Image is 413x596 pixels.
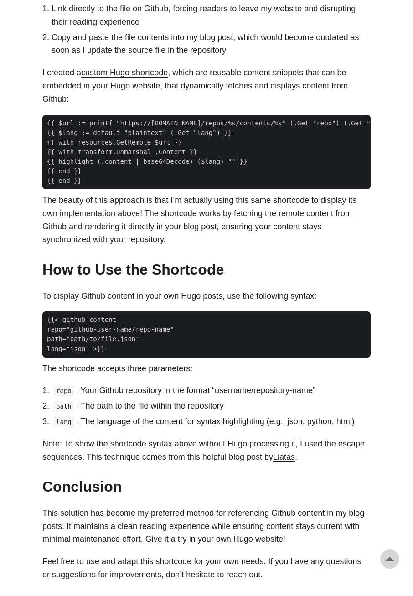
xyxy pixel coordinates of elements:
[42,507,371,546] p: This solution has become my preferred method for referencing Github content in my blog posts. It ...
[42,128,236,138] span: {{ $lang := default "plaintext" (.Get "lang") }}
[53,416,74,427] code: lang
[42,362,371,375] p: The shortcode accepts three parameters:
[42,315,121,325] span: {{< github-content
[42,290,371,303] p: To display Github content in your own Hugo posts, use the following syntax:
[42,437,371,464] p: Note: To show the shortcode syntax above without Hugo processing it, I used the escape sequences....
[42,176,86,186] span: {{ end }}
[42,478,371,495] h2: Conclusion
[42,157,252,166] span: {{ highlight (.content | base64Decode) ($lang) "" }}
[380,549,399,569] a: go to top
[52,384,371,397] li: : Your Github repository in the format “username/repository-name”
[52,31,371,57] li: Copy and paste the file contents into my blog post, which would become outdated as soon as I upda...
[42,119,410,128] span: {{ $url := printf "https://[DOMAIN_NAME]/repos/%s/contents/%s" (.Get "repo") (.Get "path") }}
[52,415,371,428] li: : The language of the content for syntax highlighting (e.g., json, python, html)
[42,334,144,344] span: path="path/to/file.json"
[42,166,86,176] span: {{ end }}
[53,385,74,396] code: repo
[42,261,371,278] h2: How to Use the Shortcode
[52,2,371,29] li: Link directly to the file on Github, forcing readers to leave my website and disrupting their rea...
[42,325,179,334] span: repo="github-user-name/repo-name"
[52,399,371,413] li: : The path to the file within the repository
[42,555,371,581] p: Feel free to use and adapt this shortcode for your own needs. If you have any questions or sugges...
[81,68,168,77] a: custom Hugo shortcode
[53,401,74,412] code: path
[273,452,295,461] a: Liatas
[42,147,201,157] span: {{ with transform.Unmarshal .Content }}
[42,194,371,246] p: The beauty of this approach is that I’m actually using this same shortcode to display its own imp...
[42,138,186,147] span: {{ with resources.GetRemote $url }}
[42,344,109,354] span: lang="json" >}}
[42,66,371,105] p: I created a , which are reusable content snippets that can be embedded in your Hugo website, that...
